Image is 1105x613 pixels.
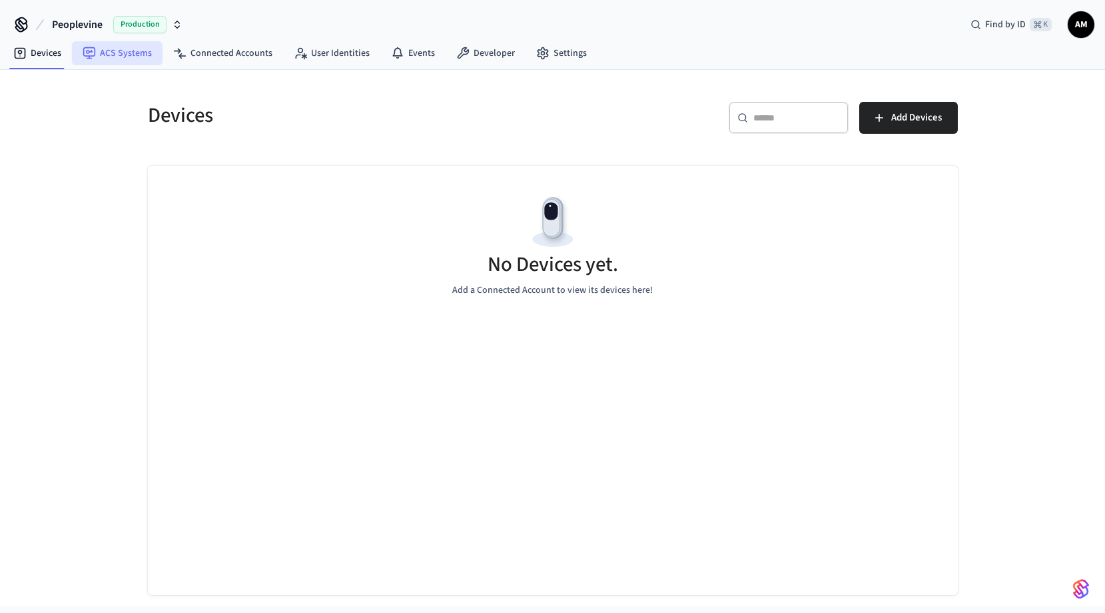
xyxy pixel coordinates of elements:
[3,41,72,65] a: Devices
[523,192,583,252] img: Devices Empty State
[1069,13,1093,37] span: AM
[52,17,103,33] span: Peoplevine
[283,41,380,65] a: User Identities
[985,18,1026,31] span: Find by ID
[163,41,283,65] a: Connected Accounts
[1073,578,1089,600] img: SeamLogoGradient.69752ec5.svg
[452,284,653,298] p: Add a Connected Account to view its devices here!
[446,41,526,65] a: Developer
[960,13,1062,37] div: Find by ID⌘ K
[148,102,545,129] h5: Devices
[1030,18,1052,31] span: ⌘ K
[859,102,958,134] button: Add Devices
[72,41,163,65] a: ACS Systems
[113,16,167,33] span: Production
[891,109,942,126] span: Add Devices
[488,251,618,278] h5: No Devices yet.
[1068,11,1094,38] button: AM
[380,41,446,65] a: Events
[526,41,597,65] a: Settings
